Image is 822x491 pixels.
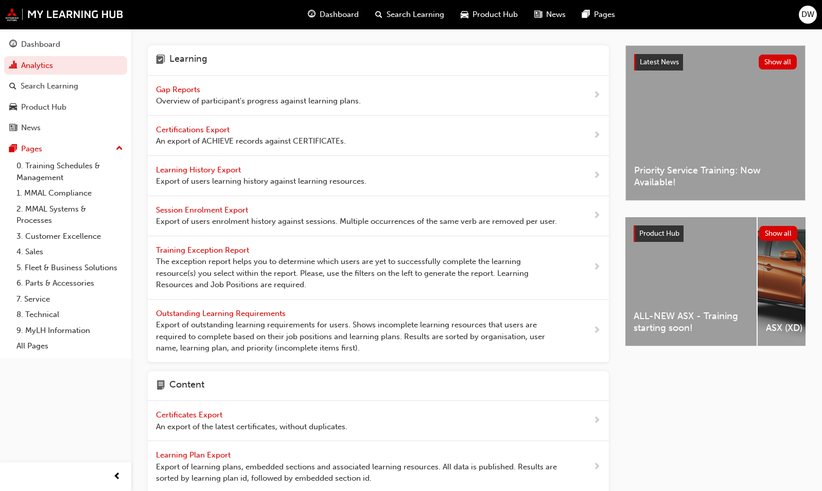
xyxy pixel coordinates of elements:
[148,76,609,116] a: Gap Reports Overview of participant's progress against learning plans.next-icon
[546,9,566,21] span: News
[526,4,574,25] a: news-iconNews
[156,205,250,215] span: Session Enrolment Export
[593,324,601,337] span: next-icon
[4,139,127,159] button: Pages
[156,135,346,147] span: An export of ACHIEVE records against CERTIFICATEs.
[452,4,526,25] a: car-iconProduct Hub
[461,8,468,21] span: car-icon
[9,145,17,154] span: pages-icon
[156,165,243,174] span: Learning History Export
[9,82,16,91] span: search-icon
[9,124,17,133] span: news-icon
[582,8,590,21] span: pages-icon
[640,58,679,66] span: Latest News
[574,4,623,25] a: pages-iconPages
[634,225,797,242] a: Product HubShow all
[387,9,444,21] span: Search Learning
[156,379,165,393] span: page-icon
[21,101,66,113] div: Product Hub
[9,40,17,49] span: guage-icon
[534,8,542,21] span: news-icon
[759,226,798,241] button: Show all
[634,165,797,188] span: Priority Service Training: Now Available!
[300,4,367,25] a: guage-iconDashboard
[4,118,127,137] a: News
[12,229,127,244] a: 3. Customer Excellence
[12,158,127,185] a: 0. Training Schedules & Management
[148,196,609,236] a: Session Enrolment Export Export of users enrolment history against sessions. Multiple occurrences...
[21,39,60,50] div: Dashboard
[148,300,609,363] a: Outstanding Learning Requirements Export of outstanding learning requirements for users. Shows in...
[12,338,127,354] a: All Pages
[634,310,748,334] span: ALL-NEW ASX - Training starting soon!
[320,9,359,21] span: Dashboard
[156,216,557,227] span: Export of users enrolment history against sessions. Multiple occurrences of the same verb are rem...
[593,414,601,427] span: next-icon
[12,201,127,229] a: 2. MMAL Systems & Processes
[156,410,224,419] span: Certificates Export
[9,61,17,71] span: chart-icon
[593,129,601,142] span: next-icon
[156,246,251,255] span: Training Exception Report
[156,95,361,107] span: Overview of participant's progress against learning plans.
[625,45,806,201] a: Latest NewsShow allPriority Service Training: Now Available!
[116,142,123,155] span: up-icon
[148,156,609,196] a: Learning History Export Export of users learning history against learning resources.next-icon
[156,421,347,433] span: An export of the latest certificates, without duplicates.
[4,56,127,75] a: Analytics
[12,244,127,260] a: 4. Sales
[799,6,817,24] button: DW
[375,8,382,21] span: search-icon
[156,461,560,484] span: Export of learning plans, embedded sections and associated learning resources. All data is publis...
[4,77,127,96] a: Search Learning
[12,260,127,276] a: 5. Fleet & Business Solutions
[367,4,452,25] a: search-iconSearch Learning
[113,470,121,483] span: prev-icon
[801,9,814,21] span: DW
[12,291,127,307] a: 7. Service
[156,450,233,460] span: Learning Plan Export
[156,309,288,318] span: Outstanding Learning Requirements
[593,461,601,474] span: next-icon
[4,98,127,117] a: Product Hub
[12,307,127,323] a: 8. Technical
[169,54,207,67] h4: Learning
[12,323,127,339] a: 9. MyLH Information
[593,209,601,222] span: next-icon
[148,401,609,441] a: Certificates Export An export of the latest certificates, without duplicates.next-icon
[156,176,366,187] span: Export of users learning history against learning resources.
[5,8,124,21] img: mmal
[21,143,42,155] div: Pages
[156,256,560,291] span: The exception report helps you to determine which users are yet to successfully complete the lear...
[148,116,609,156] a: Certifications Export An export of ACHIEVE records against CERTIFICATEs.next-icon
[21,122,41,134] div: News
[148,236,609,300] a: Training Exception Report The exception report helps you to determine which users are yet to succ...
[593,261,601,274] span: next-icon
[156,319,560,354] span: Export of outstanding learning requirements for users. Shows incomplete learning resources that u...
[12,275,127,291] a: 6. Parts & Accessories
[12,185,127,201] a: 1. MMAL Compliance
[759,55,797,69] button: Show all
[4,33,127,139] button: DashboardAnalyticsSearch LearningProduct HubNews
[156,54,165,67] span: learning-icon
[21,80,78,92] div: Search Learning
[593,89,601,102] span: next-icon
[169,379,204,393] h4: Content
[634,54,797,71] a: Latest NewsShow all
[639,229,679,238] span: Product Hub
[156,125,232,134] span: Certifications Export
[9,103,17,112] span: car-icon
[4,35,127,54] a: Dashboard
[594,9,615,21] span: Pages
[308,8,316,21] span: guage-icon
[156,85,202,94] span: Gap Reports
[593,169,601,182] span: next-icon
[625,217,757,346] a: ALL-NEW ASX - Training starting soon!
[473,9,518,21] span: Product Hub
